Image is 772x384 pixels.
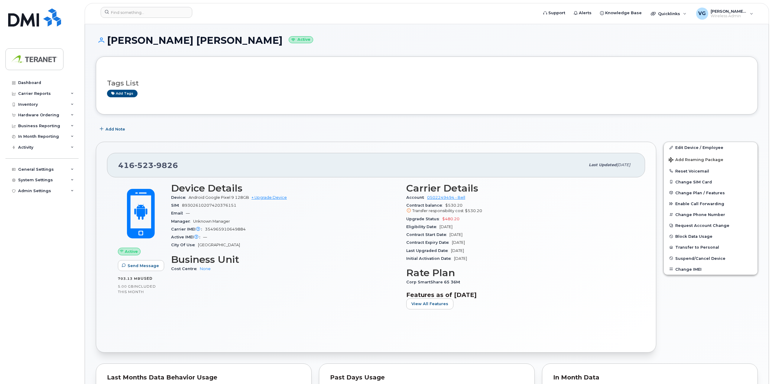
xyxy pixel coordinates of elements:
button: Transfer to Personal [664,242,757,253]
span: Device [171,195,189,200]
span: [DATE] [449,232,462,237]
span: $530.20 [406,203,634,214]
span: 354965910649884 [205,227,246,231]
button: Request Account Change [664,220,757,231]
button: Add Note [96,124,130,134]
span: 9826 [154,161,178,170]
span: [DATE] [452,240,465,245]
span: included this month [118,284,156,294]
span: Transfer responsibility cost [412,208,464,213]
button: Enable Call Forwarding [664,198,757,209]
span: Contract Start Date [406,232,449,237]
span: [DATE] [451,248,464,253]
button: Change IMEI [664,264,757,275]
span: Email [171,211,186,215]
h3: Business Unit [171,254,399,265]
a: None [200,266,211,271]
span: [DATE] [440,224,452,229]
span: — [186,211,190,215]
span: Active IMEI [171,235,203,239]
span: SIM [171,203,182,208]
span: Upgrade Status [406,217,442,221]
span: 89302610207420376151 [182,203,236,208]
button: Block Data Usage [664,231,757,242]
span: City Of Use [171,243,198,247]
span: 5.00 GB [118,284,134,289]
span: used [141,276,153,281]
h1: [PERSON_NAME] [PERSON_NAME] [96,35,758,46]
small: Active [289,36,313,43]
span: Last Upgraded Date [406,248,451,253]
span: Eligibility Date [406,224,440,229]
button: Change SIM Card [664,176,757,187]
div: Past Days Usage [330,375,524,381]
span: Android Google Pixel 9 128GB [189,195,249,200]
span: Corp SmartShare 65 36M [406,280,463,284]
span: Account [406,195,427,200]
span: Contract Expiry Date [406,240,452,245]
span: $530.20 [465,208,482,213]
span: Last updated [589,163,617,167]
button: Suspend/Cancel Device [664,253,757,264]
h3: Tags List [107,79,747,87]
button: Send Message [118,260,164,271]
span: 703.13 MB [118,276,141,281]
span: [GEOGRAPHIC_DATA] [198,243,240,247]
span: Manager [171,219,193,224]
button: Change Phone Number [664,209,757,220]
span: Suspend/Cancel Device [675,256,725,260]
button: View All Features [406,298,453,309]
button: Reset Voicemail [664,166,757,176]
span: View All Features [411,301,448,307]
a: Edit Device / Employee [664,142,757,153]
span: Change Plan / Features [675,190,725,195]
span: Send Message [128,263,159,269]
span: Add Roaming Package [669,157,723,163]
span: 416 [118,161,178,170]
div: In Month Data [553,375,747,381]
span: Unknown Manager [193,219,230,224]
span: 523 [135,161,154,170]
a: 0502249494 - Bell [427,195,465,200]
h3: Device Details [171,183,399,194]
div: Last Months Data Behavior Usage [107,375,300,381]
a: + Upgrade Device [251,195,287,200]
button: Add Roaming Package [664,153,757,166]
a: Add tags [107,90,138,97]
span: Cost Centre [171,266,200,271]
h3: Features as of [DATE] [406,291,634,298]
h3: Rate Plan [406,267,634,278]
span: $480.20 [442,217,459,221]
button: Change Plan / Features [664,187,757,198]
span: Active [125,249,138,254]
span: [DATE] [454,256,467,261]
span: [DATE] [617,163,630,167]
span: Add Note [105,126,125,132]
span: — [203,235,207,239]
span: Carrier IMEI [171,227,205,231]
span: Contract balance [406,203,445,208]
span: Initial Activation Date [406,256,454,261]
span: Enable Call Forwarding [675,202,724,206]
h3: Carrier Details [406,183,634,194]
